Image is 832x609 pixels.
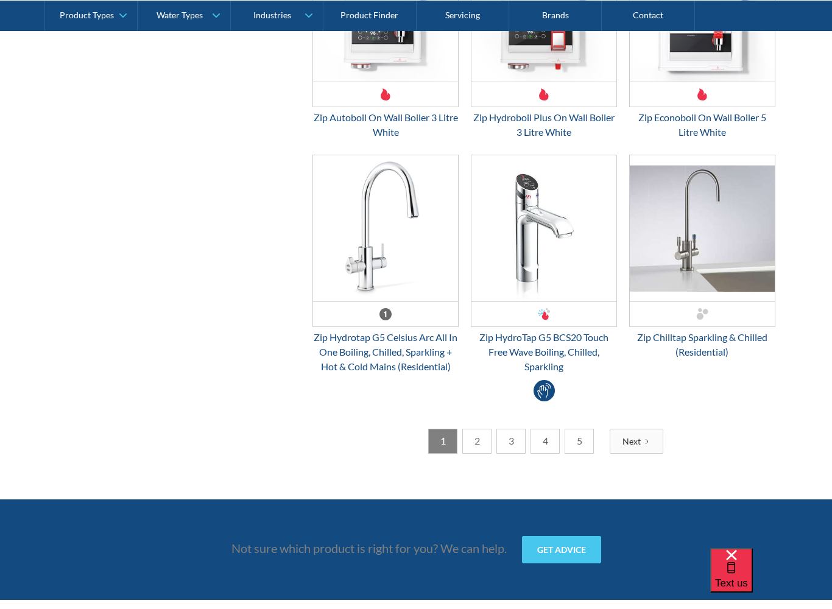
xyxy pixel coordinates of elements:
div: Zip Hydrotap G5 Celsius Arc All In One Boiling, Chilled, Sparkling + Hot & Cold Mains (Residential) [312,330,459,374]
img: Zip Chilltap Sparkling & Chilled (Residential) [630,155,775,301]
a: Zip HydroTap G5 BCS20 Touch Free Wave Boiling, Chilled, SparklingZip HydroTap G5 BCS20 Touch Free... [471,155,617,374]
img: Zip HydroTap G5 BCS20 Touch Free Wave Boiling, Chilled, Sparkling [471,155,616,301]
div: Zip HydroTap G5 BCS20 Touch Free Wave Boiling, Chilled, Sparkling [471,330,617,374]
div: Zip Chilltap Sparkling & Chilled (Residential) [629,330,775,359]
a: Get advice [522,536,601,563]
div: Product Types [60,10,114,20]
div: Next [622,435,641,448]
a: 4 [531,429,560,454]
a: 1 [428,429,457,454]
div: Water Types [157,10,203,20]
a: 3 [496,429,526,454]
a: 5 [565,429,594,454]
div: Zip Econoboil On Wall Boiler 5 Litre White [629,110,775,139]
a: Zip Hydrotap G5 Celsius Arc All In One Boiling, Chilled, Sparkling + Hot & Cold Mains (Residentia... [312,155,459,374]
a: 2 [462,429,492,454]
p: Not sure which product is right for you? We can help. [231,539,507,557]
a: Zip Chilltap Sparkling & Chilled (Residential)Zip Chilltap Sparkling & Chilled (Residential) [629,155,775,359]
img: Zip Hydrotap G5 Celsius Arc All In One Boiling, Chilled, Sparkling + Hot & Cold Mains (Residential) [313,155,458,301]
div: Industries [253,10,291,20]
iframe: podium webchat widget bubble [710,548,832,609]
div: Zip Autoboil On Wall Boiler 3 Litre White [312,110,459,139]
div: List [312,429,775,454]
div: Zip Hydroboil Plus On Wall Boiler 3 Litre White [471,110,617,139]
a: Next Page [610,429,663,454]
